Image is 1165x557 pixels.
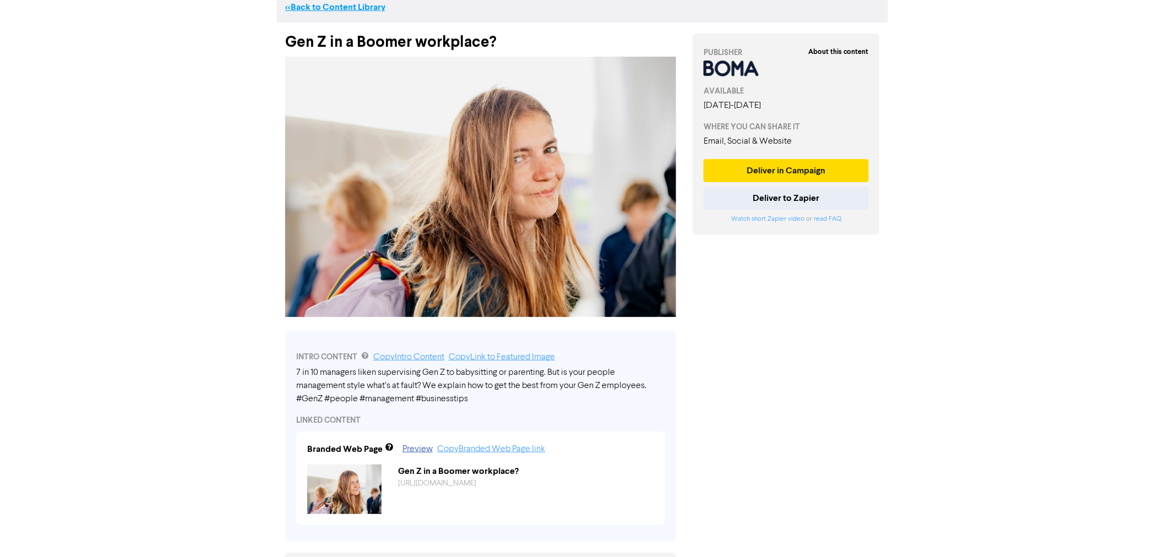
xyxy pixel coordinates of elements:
[704,121,869,133] div: WHERE YOU CAN SHARE IT
[814,216,841,222] a: read FAQ
[704,47,869,58] div: PUBLISHER
[296,351,665,364] div: INTRO CONTENT
[402,445,433,454] a: Preview
[704,187,869,210] button: Deliver to Zapier
[285,2,385,13] a: <<Back to Content Library
[704,159,869,182] button: Deliver in Campaign
[390,478,662,489] div: https://public2.bomamarketing.com/cp/6ixxsfpVfCuzfWe3Bxqw6g?sa=kl6JuyFv
[390,465,662,478] div: Gen Z in a Boomer workplace?
[437,445,545,454] a: Copy Branded Web Page link
[398,479,476,487] a: [URL][DOMAIN_NAME]
[808,47,869,56] strong: About this content
[307,443,383,456] div: Branded Web Page
[285,23,676,51] div: Gen Z in a Boomer workplace?
[1110,504,1165,557] iframe: Chat Widget
[731,216,804,222] a: Watch short Zapier video
[704,135,869,148] div: Email, Social & Website
[296,366,665,406] div: 7 in 10 managers liken supervising Gen Z to babysitting or parenting. But is your people manageme...
[704,99,869,112] div: [DATE] - [DATE]
[373,353,444,362] a: Copy Intro Content
[296,414,665,426] div: LINKED CONTENT
[449,353,555,362] a: Copy Link to Featured Image
[704,85,869,97] div: AVAILABLE
[704,214,869,224] div: or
